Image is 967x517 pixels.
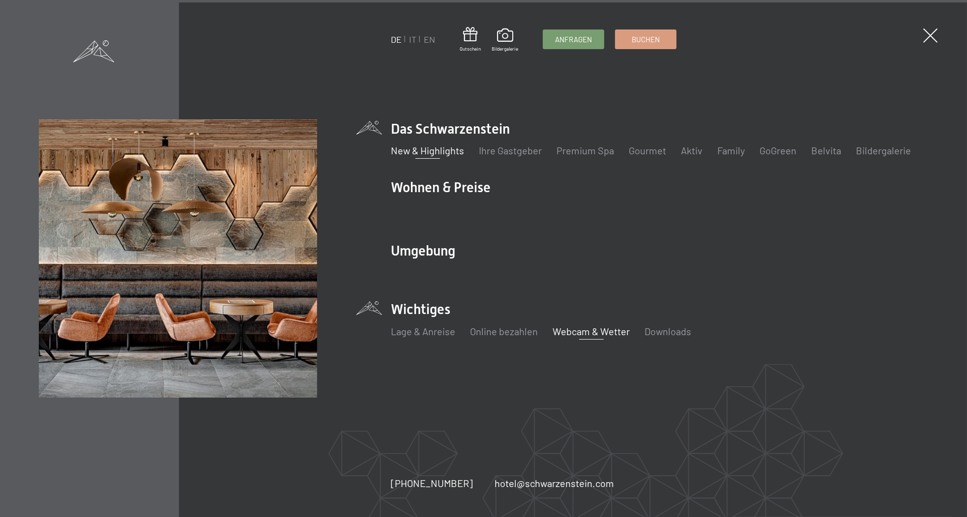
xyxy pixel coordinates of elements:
[391,325,455,337] a: Lage & Anreise
[409,34,416,45] a: IT
[492,45,518,52] span: Bildergalerie
[645,325,691,337] a: Downloads
[615,30,676,49] a: Buchen
[391,144,464,156] a: New & Highlights
[555,34,592,45] span: Anfragen
[424,34,435,45] a: EN
[553,325,630,337] a: Webcam & Wetter
[495,476,614,490] a: hotel@schwarzenstein.com
[492,29,518,52] a: Bildergalerie
[632,34,660,45] span: Buchen
[811,144,841,156] a: Belvita
[460,27,481,52] a: Gutschein
[391,477,473,489] span: [PHONE_NUMBER]
[760,144,796,156] a: GoGreen
[681,144,703,156] a: Aktiv
[856,144,911,156] a: Bildergalerie
[391,476,473,490] a: [PHONE_NUMBER]
[460,45,481,52] span: Gutschein
[717,144,745,156] a: Family
[543,30,604,49] a: Anfragen
[39,119,317,398] img: Wellnesshotels - Bar - Spieltische - Kinderunterhaltung
[391,34,402,45] a: DE
[470,325,538,337] a: Online bezahlen
[629,144,666,156] a: Gourmet
[557,144,614,156] a: Premium Spa
[479,144,542,156] a: Ihre Gastgeber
